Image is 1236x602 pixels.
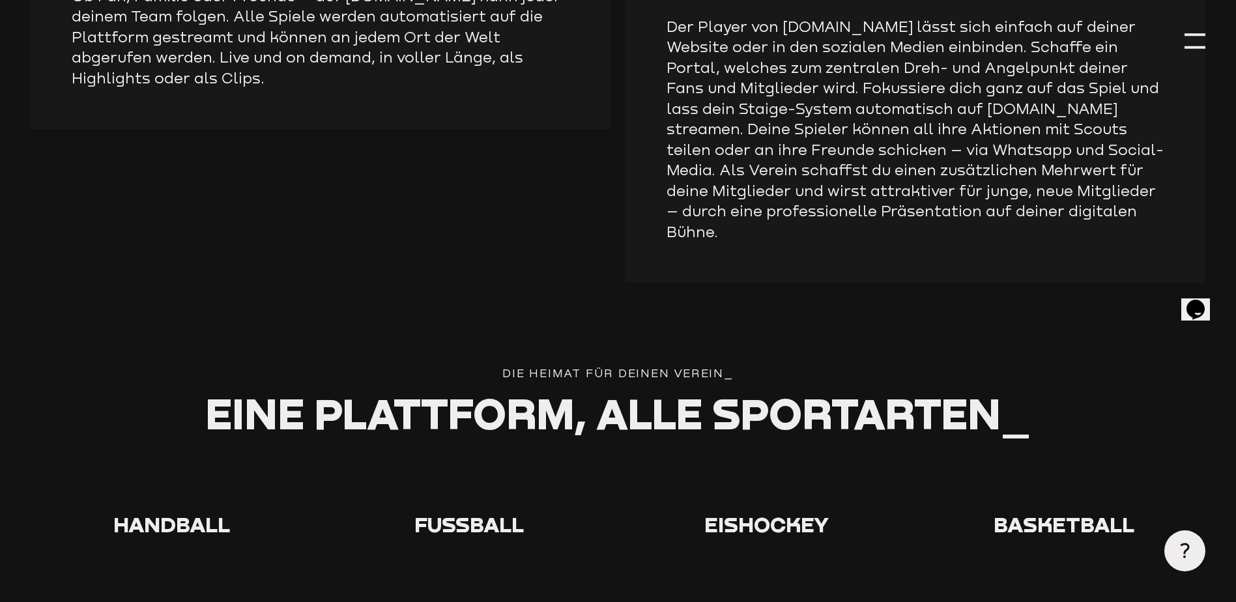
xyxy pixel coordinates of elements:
div: Die Heimat für deinen verein_ [31,365,1205,383]
p: Der Player von [DOMAIN_NAME] lässt sich einfach auf deiner Website oder in den sozialen Medien ei... [667,16,1164,242]
span: Basketball [994,511,1134,537]
span: Eine Plattform, [205,388,586,438]
span: Eishockey [704,511,829,537]
span: Handball [113,511,230,537]
iframe: chat widget [1181,281,1223,321]
span: alle Sportarten_ [596,388,1031,438]
span: Fußball [414,511,524,537]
